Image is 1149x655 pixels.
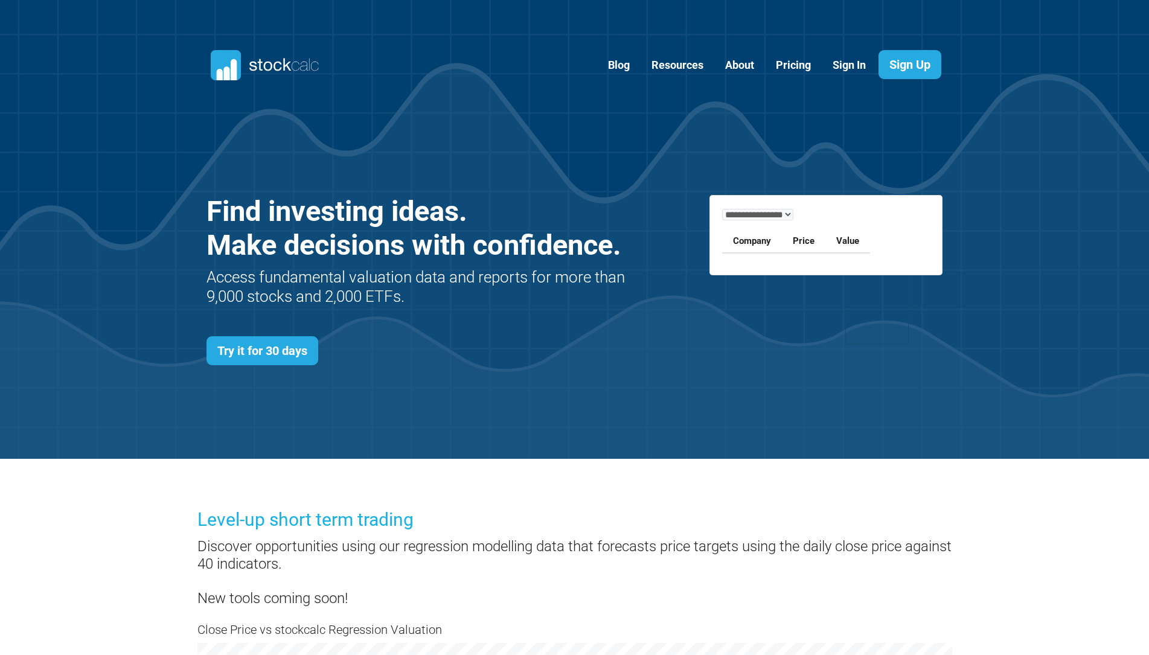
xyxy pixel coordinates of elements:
[722,229,782,254] th: Company
[206,194,629,263] h1: Find investing ideas. Make decisions with confidence.
[782,229,825,254] th: Price
[825,229,870,254] th: Value
[197,538,952,607] h4: Discover opportunities using our regression modelling data that forecasts price targets using the...
[197,621,952,638] h5: Close Price vs stockcalc Regression Valuation
[716,51,763,80] a: About
[824,51,875,80] a: Sign In
[879,50,941,79] a: Sign Up
[599,51,639,80] a: Blog
[206,268,629,305] h2: Access fundamental valuation data and reports for more than 9,000 stocks and 2,000 ETFs.
[197,507,952,532] h3: Level-up short term trading
[767,51,820,80] a: Pricing
[206,336,318,365] a: Try it for 30 days
[642,51,712,80] a: Resources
